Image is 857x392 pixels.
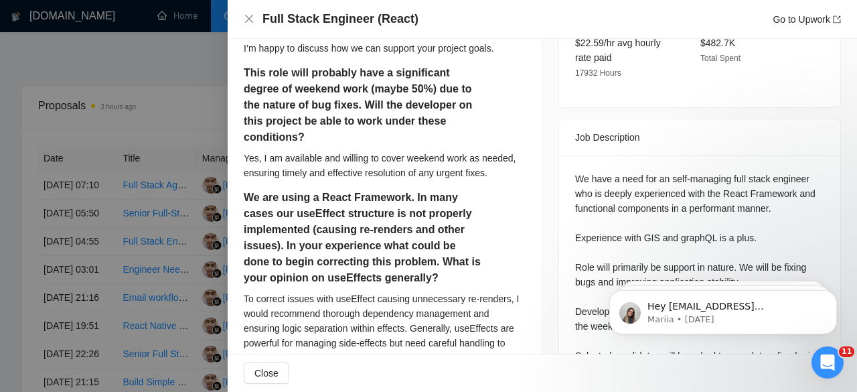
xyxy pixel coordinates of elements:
[833,15,841,23] span: export
[839,346,854,357] span: 11
[811,346,844,379] iframe: Intercom live chat
[262,11,418,27] h4: Full Stack Engineer (React)
[575,68,621,78] span: 17932 Hours
[700,38,735,48] span: $482.7K
[244,151,526,180] div: Yes, I am available and willing to cover weekend work as needed, ensuring timely and effective re...
[244,65,483,145] h5: This role will probably have a significant degree of weekend work (maybe 50%) due to the nature o...
[254,366,279,381] span: Close
[244,190,483,286] h5: We are using a React Framework. In many cases our useEffect structure is not properly implemented...
[244,13,254,24] span: close
[589,262,857,356] iframe: Intercom notifications message
[773,14,841,25] a: Go to Upworkexport
[244,291,526,380] div: To correct issues with useEffect causing unnecessary re-renders, I would recommend thorough depen...
[575,119,824,155] div: Job Description
[244,13,254,25] button: Close
[700,54,741,63] span: Total Spent
[244,363,289,384] button: Close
